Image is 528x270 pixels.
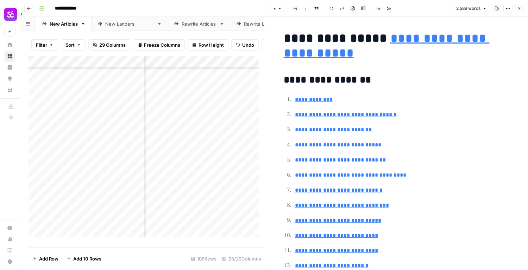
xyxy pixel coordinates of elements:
[63,253,106,264] button: Add 10 Rows
[4,73,15,84] a: Opportunities
[50,20,78,27] div: New Articles
[4,222,15,233] a: Settings
[29,253,63,264] button: Add Row
[36,17,92,31] a: New Articles
[188,253,219,264] div: 106 Rows
[105,20,154,27] div: New [PERSON_NAME]
[4,256,15,267] button: Help + Support
[4,51,15,62] a: Browse
[65,41,75,48] span: Sort
[92,17,168,31] a: New [PERSON_NAME]
[4,6,15,23] button: Workspace: Smartcat
[36,41,47,48] span: Filter
[133,39,185,51] button: Freeze Columns
[88,39,130,51] button: 29 Columns
[199,41,224,48] span: Row Height
[61,39,86,51] button: Sort
[182,20,216,27] div: Rewrite Articles
[231,39,259,51] button: Undo
[242,41,254,48] span: Undo
[4,62,15,73] a: Insights
[230,17,313,31] a: Rewrite [PERSON_NAME]
[31,39,58,51] button: Filter
[219,253,264,264] div: 23/29 Columns
[188,39,228,51] button: Row Height
[144,41,180,48] span: Freeze Columns
[39,255,58,262] span: Add Row
[4,245,15,256] a: Learning Hub
[168,17,230,31] a: Rewrite Articles
[244,20,300,27] div: Rewrite [PERSON_NAME]
[4,84,15,96] a: Your Data
[4,39,15,51] a: Home
[4,233,15,245] a: Usage
[456,5,480,12] span: 2,589 words
[73,255,101,262] span: Add 10 Rows
[4,8,17,21] img: Smartcat Logo
[99,41,126,48] span: 29 Columns
[453,4,490,13] button: 2,589 words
